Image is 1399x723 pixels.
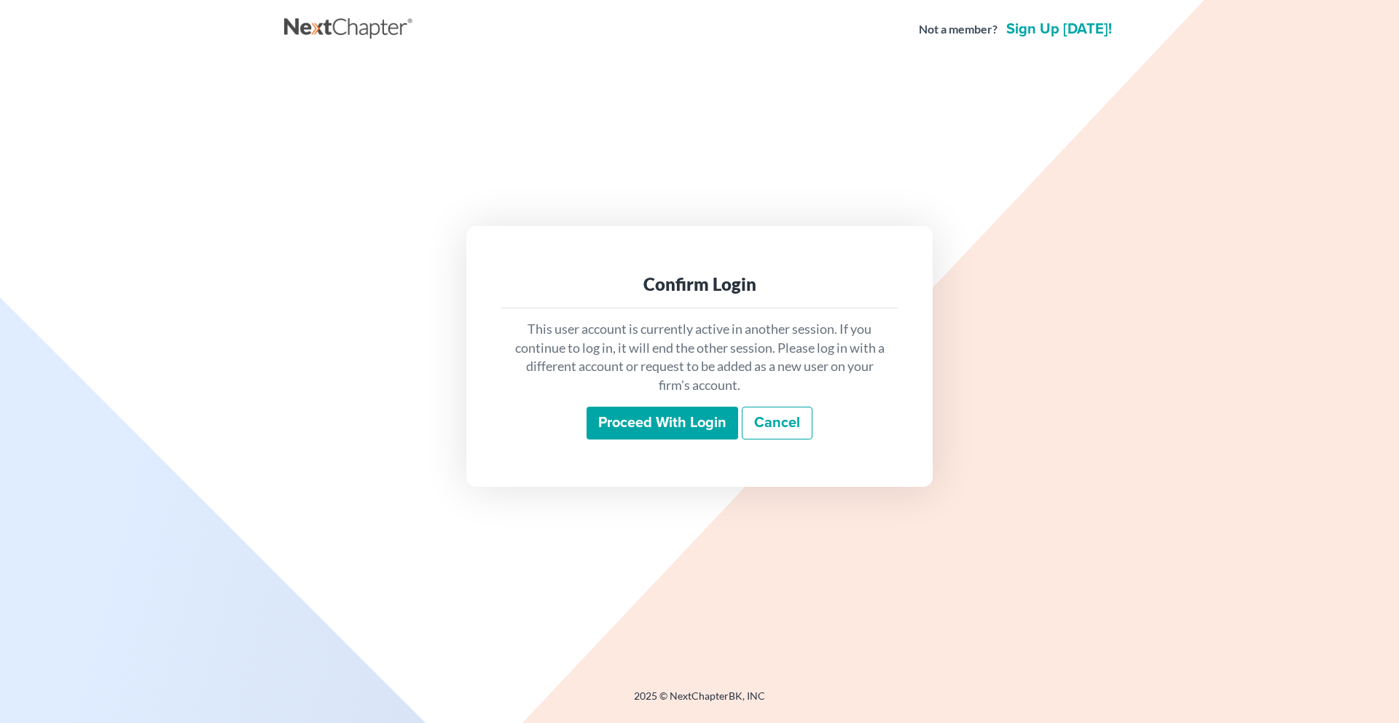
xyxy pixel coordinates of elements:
[513,320,886,395] p: This user account is currently active in another session. If you continue to log in, it will end ...
[919,21,998,38] strong: Not a member?
[284,689,1115,715] div: 2025 © NextChapterBK, INC
[513,273,886,296] div: Confirm Login
[587,407,738,440] input: Proceed with login
[1003,22,1115,36] a: Sign up [DATE]!
[742,407,812,440] a: Cancel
